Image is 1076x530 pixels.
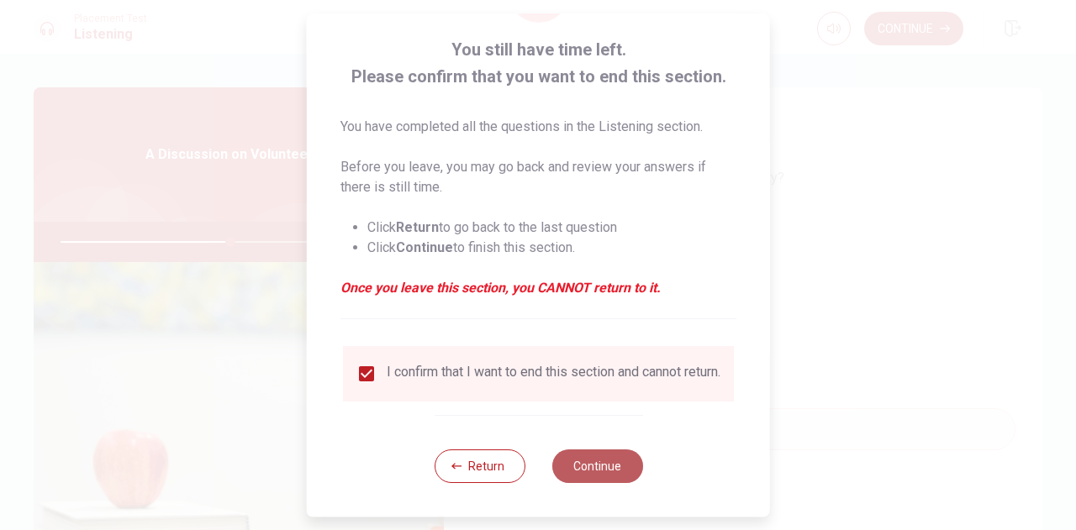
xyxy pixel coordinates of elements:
p: Before you leave, you may go back and review your answers if there is still time. [340,157,736,197]
button: Return [434,449,525,483]
em: Once you leave this section, you CANNOT return to it. [340,278,736,298]
div: I confirm that I want to end this section and cannot return. [387,364,720,384]
span: You still have time left. Please confirm that you want to end this section. [340,36,736,90]
li: Click to finish this section. [367,238,736,258]
strong: Continue [396,239,453,255]
p: You have completed all the questions in the Listening section. [340,117,736,137]
button: Continue [551,449,642,483]
strong: Return [396,219,439,235]
li: Click to go back to the last question [367,218,736,238]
